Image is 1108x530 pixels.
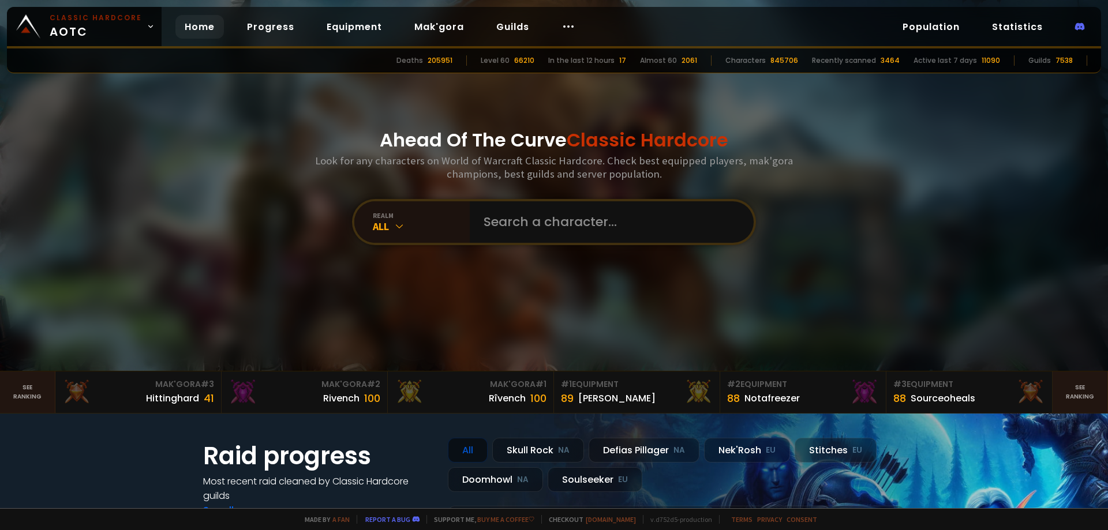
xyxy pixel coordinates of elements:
div: 17 [619,55,626,66]
small: EU [618,474,628,486]
div: Soulseeker [548,467,642,492]
div: Mak'Gora [229,378,380,390]
a: Seeranking [1053,371,1108,413]
div: All [373,220,470,233]
div: Mak'Gora [395,378,546,390]
div: 845706 [770,55,798,66]
a: #1Equipment89[PERSON_NAME] [554,371,720,413]
input: Search a character... [477,201,740,243]
span: # 2 [727,378,740,390]
div: Equipment [727,378,879,390]
a: Mak'Gora#3Hittinghard41 [55,371,222,413]
small: EU [766,445,776,456]
div: Defias Pillager [589,438,699,463]
div: [PERSON_NAME] [578,391,656,405]
div: 3464 [881,55,900,66]
div: In the last 12 hours [548,55,615,66]
div: 205951 [428,55,452,66]
div: 7538 [1055,55,1073,66]
small: NA [673,445,685,456]
small: EU [852,445,862,456]
a: Report a bug [365,515,410,524]
div: Mak'Gora [62,378,214,390]
small: NA [517,474,529,486]
div: Characters [725,55,766,66]
div: Recently scanned [812,55,876,66]
div: realm [373,211,470,220]
h3: Look for any characters on World of Warcraft Classic Hardcore. Check best equipped players, mak'g... [310,154,798,181]
div: Equipment [893,378,1045,390]
span: Support me, [426,515,534,524]
small: NA [558,445,570,456]
div: Sourceoheals [911,391,975,405]
div: 100 [364,390,380,406]
a: a fan [332,515,350,524]
a: Buy me a coffee [477,515,534,524]
span: # 1 [561,378,572,390]
div: 41 [204,390,214,406]
div: Almost 60 [640,55,677,66]
a: Consent [787,515,817,524]
div: Nek'Rosh [704,438,790,463]
div: Equipment [561,378,713,390]
div: Deaths [396,55,423,66]
div: Doomhowl [448,467,543,492]
div: 88 [727,390,740,406]
h1: Ahead Of The Curve [380,126,728,154]
div: 89 [561,390,574,406]
a: See all progress [203,503,278,517]
div: Active last 7 days [914,55,977,66]
span: # 3 [201,378,214,390]
div: Stitches [795,438,877,463]
div: Guilds [1028,55,1051,66]
div: Rîvench [489,391,526,405]
h4: Most recent raid cleaned by Classic Hardcore guilds [203,474,434,503]
span: # 1 [536,378,546,390]
span: Checkout [541,515,636,524]
span: AOTC [50,13,142,40]
span: Made by [298,515,350,524]
a: Mak'Gora#2Rivench100 [222,371,388,413]
div: 11090 [982,55,1000,66]
div: 66210 [514,55,534,66]
a: Equipment [317,15,391,39]
span: v. d752d5 - production [643,515,712,524]
a: Privacy [757,515,782,524]
span: # 2 [367,378,380,390]
div: Hittinghard [146,391,199,405]
a: Home [175,15,224,39]
a: #2Equipment88Notafreezer [720,371,886,413]
div: 2061 [682,55,697,66]
div: Skull Rock [492,438,584,463]
small: Classic Hardcore [50,13,142,23]
a: #3Equipment88Sourceoheals [886,371,1053,413]
h1: Raid progress [203,438,434,474]
a: Population [893,15,969,39]
a: Progress [238,15,304,39]
span: # 3 [893,378,907,390]
div: Level 60 [481,55,510,66]
a: Guilds [487,15,538,39]
div: Notafreezer [744,391,800,405]
span: Classic Hardcore [567,127,728,153]
a: Mak'Gora#1Rîvench100 [388,371,554,413]
div: 88 [893,390,906,406]
a: Statistics [983,15,1052,39]
a: Terms [731,515,753,524]
a: Mak'gora [405,15,473,39]
a: [DOMAIN_NAME] [586,515,636,524]
div: 100 [530,390,546,406]
a: Classic HardcoreAOTC [7,7,162,46]
div: All [448,438,488,463]
div: Rivench [323,391,360,405]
